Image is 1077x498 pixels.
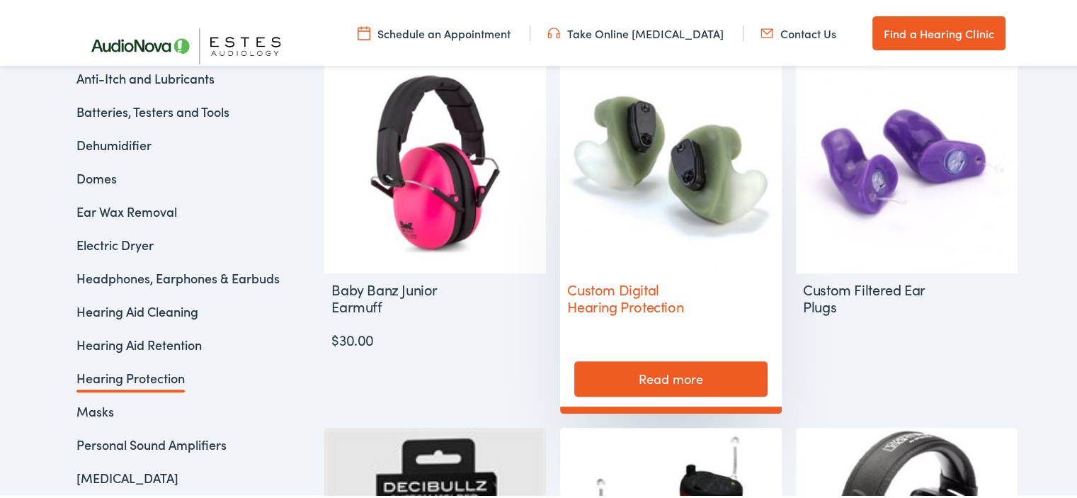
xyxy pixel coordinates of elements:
a: Baby Banz Junior Earmuff $30.00 [324,50,546,348]
a: Custom Digital Hearing Protection [560,50,782,319]
img: Banz Childrens Earmuffs [324,50,546,271]
a: Headphones, Earphones & Earbuds [76,267,280,285]
img: Tru Hearing protection at estes audiology [796,50,1018,271]
a: Batteries, Testers and Tools [76,101,229,118]
img: utility icon [547,23,560,39]
a: Find a Hearing Clinic [872,14,1005,48]
a: Dehumidifier [76,134,152,152]
a: Read more about “Custom Digital Hearing Protection” [574,359,768,395]
a: Schedule an Appointment [358,23,511,39]
h2: Baby Banz Junior Earmuff [324,271,475,319]
a: Electric Dryer [76,234,154,251]
img: Westone DefendEar Digital DX5 Custom Shooter's Ear Plugs [560,50,782,271]
bdi: 30.00 [331,327,374,347]
h2: Custom Filtered Ear Plugs [796,271,947,319]
img: utility icon [358,23,370,39]
a: Ear Wax Removal [76,200,177,218]
a: [MEDICAL_DATA] [76,467,178,485]
a: Contact Us [760,23,836,39]
h2: Custom Digital Hearing Protection [560,271,711,319]
a: Domes [76,167,117,185]
a: Hearing Aid Cleaning [76,300,198,318]
a: Custom Filtered Ear Plugs [796,50,1018,319]
a: Hearing Protection [76,367,185,385]
span: $ [331,327,339,347]
a: Masks [76,400,114,418]
a: Take Online [MEDICAL_DATA] [547,23,724,39]
a: Hearing Aid Retention [76,334,202,351]
img: utility icon [760,23,773,39]
a: Personal Sound Amplifiers [76,434,227,451]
